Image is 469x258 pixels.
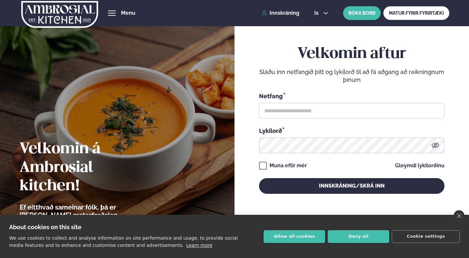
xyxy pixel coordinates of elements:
a: Learn more [186,243,212,248]
h2: Velkomin á Ambrosial kitchen! [20,140,155,195]
strong: About cookies on this site [9,224,81,230]
button: Cookie settings [392,230,460,243]
button: Innskráning/Skrá inn [259,178,444,194]
div: Netfang [259,92,444,100]
button: is [309,10,334,16]
div: Lykilorð [259,126,444,135]
a: Gleymdi lykilorðinu [395,163,444,168]
span: is [314,10,321,16]
a: MATUR FYRIR FYRIRTÆKI [383,6,449,20]
h2: Velkomin aftur [259,45,444,63]
button: Allow all cookies [264,230,325,243]
button: hamburger [108,9,116,17]
p: We use cookies to collect and analyse information on site performance and usage, to provide socia... [9,235,238,248]
button: Deny all [328,230,389,243]
p: Sláðu inn netfangið þitt og lykilorð til að fá aðgang að reikningnum þínum [259,68,444,84]
img: logo [21,1,99,28]
a: Innskráning [262,10,299,16]
a: close [454,210,464,221]
button: BÓKA BORÐ [343,6,381,20]
p: Ef eitthvað sameinar fólk, þá er [PERSON_NAME] matarferðalag. [20,203,155,219]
